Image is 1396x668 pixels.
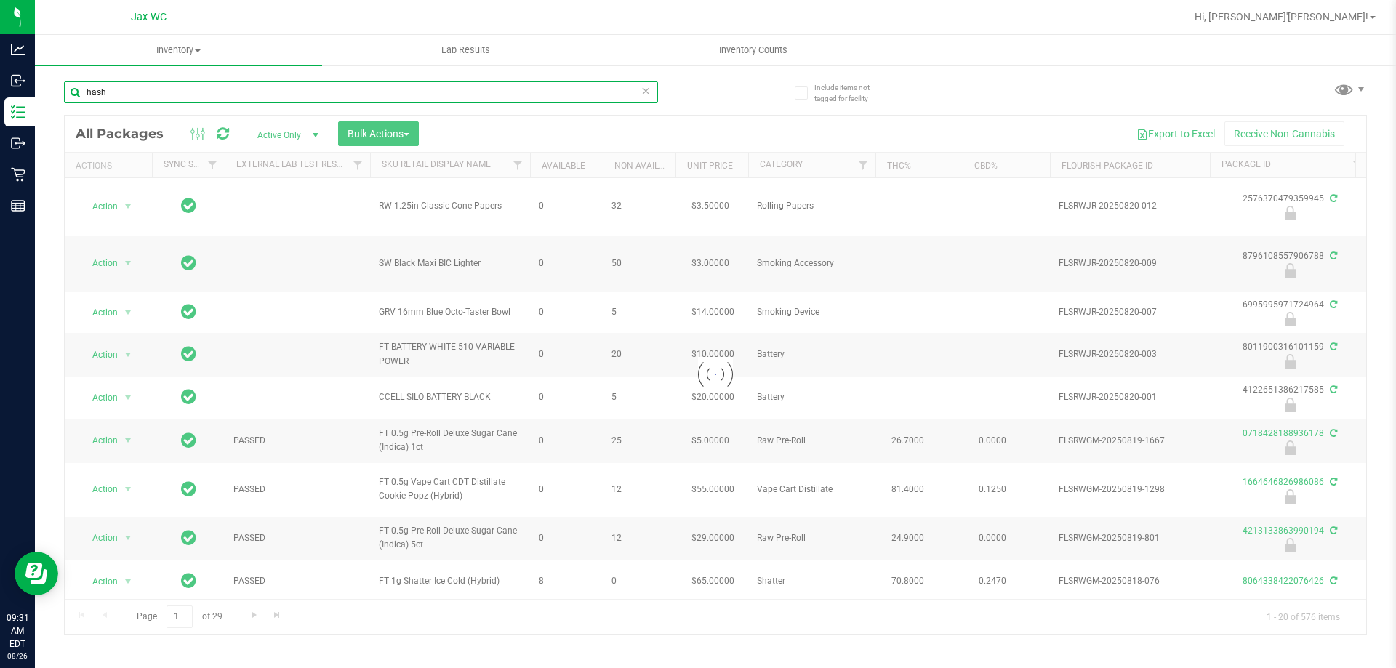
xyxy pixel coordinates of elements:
[699,44,807,57] span: Inventory Counts
[609,35,896,65] a: Inventory Counts
[15,552,58,595] iframe: Resource center
[11,167,25,182] inline-svg: Retail
[35,35,322,65] a: Inventory
[641,81,651,100] span: Clear
[7,651,28,661] p: 08/26
[64,81,658,103] input: Search Package ID, Item Name, SKU, Lot or Part Number...
[1195,11,1368,23] span: Hi, [PERSON_NAME]'[PERSON_NAME]!
[322,35,609,65] a: Lab Results
[131,11,167,23] span: Jax WC
[422,44,510,57] span: Lab Results
[11,198,25,213] inline-svg: Reports
[814,82,887,104] span: Include items not tagged for facility
[11,73,25,88] inline-svg: Inbound
[35,44,322,57] span: Inventory
[11,42,25,57] inline-svg: Analytics
[7,611,28,651] p: 09:31 AM EDT
[11,136,25,150] inline-svg: Outbound
[11,105,25,119] inline-svg: Inventory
